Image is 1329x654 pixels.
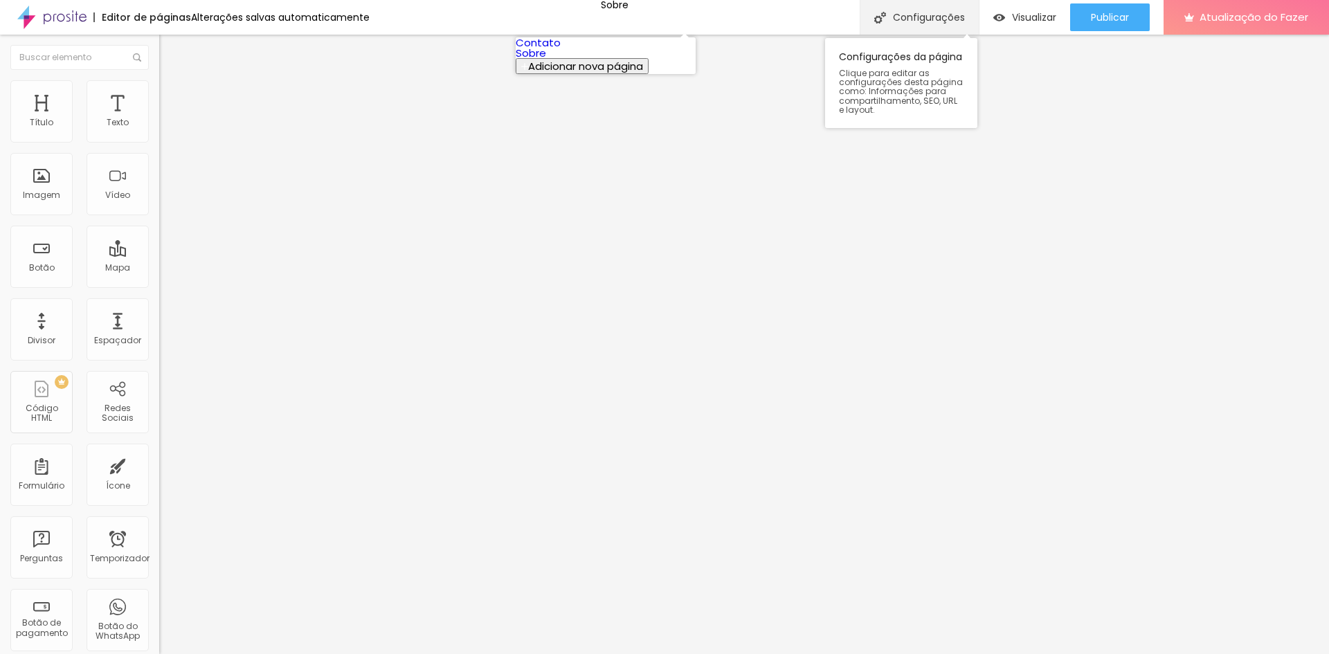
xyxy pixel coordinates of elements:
iframe: Editor [159,35,1329,654]
font: Formulário [19,480,64,491]
font: Editor de páginas [102,10,191,24]
font: Perguntas [20,552,63,564]
font: Adicionar nova página [528,59,643,73]
font: Botão de pagamento [16,617,68,638]
font: Espaçador [94,334,141,346]
font: Configurações [893,10,965,24]
a: Contato [516,35,561,50]
button: Visualizar [979,3,1070,31]
font: Botão [29,262,55,273]
font: Visualizar [1012,10,1056,24]
font: Atualização do Fazer [1200,10,1308,24]
input: Buscar elemento [10,45,149,70]
button: Adicionar nova página [516,58,649,74]
font: Divisor [28,334,55,346]
font: Botão do WhatsApp [96,620,140,642]
font: Vídeo [105,189,130,201]
button: Publicar [1070,3,1150,31]
font: Imagem [23,189,60,201]
font: Clique para editar as configurações desta página como: Informações para compartilhamento, SEO, UR... [839,67,963,116]
font: Título [30,116,53,128]
font: Texto [107,116,129,128]
img: view-1.svg [993,12,1005,24]
img: Ícone [874,12,886,24]
font: Publicar [1091,10,1129,24]
font: Redes Sociais [102,402,134,424]
font: Ícone [106,480,130,491]
font: Temporizador [90,552,150,564]
a: Sobre [516,46,546,60]
font: Alterações salvas automaticamente [191,10,370,24]
font: Configurações da página [839,50,962,64]
img: Ícone [133,53,141,62]
font: Mapa [105,262,130,273]
font: Código HTML [26,402,58,424]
